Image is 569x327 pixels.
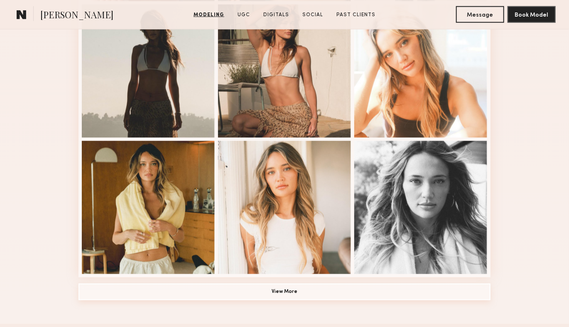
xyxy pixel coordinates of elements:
a: Past Clients [333,11,379,19]
button: Message [456,6,504,23]
button: View More [78,284,491,300]
a: Digitals [260,11,292,19]
button: Book Model [508,6,556,23]
a: Social [299,11,326,19]
a: Book Model [508,11,556,18]
span: [PERSON_NAME] [40,8,113,23]
a: UGC [234,11,253,19]
a: Modeling [190,11,228,19]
